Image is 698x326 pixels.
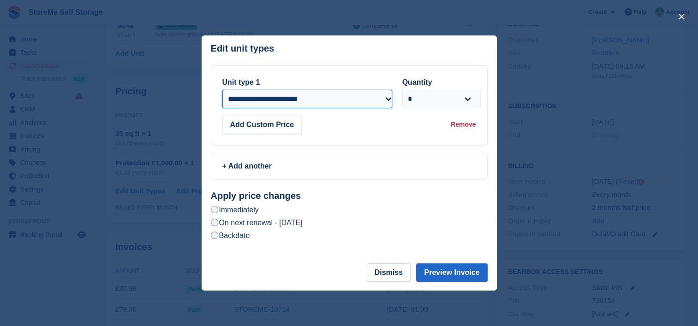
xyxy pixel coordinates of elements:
button: Preview Invoice [416,263,487,282]
label: Backdate [211,231,250,240]
strong: Apply price changes [211,191,301,201]
div: + Add another [222,161,476,172]
p: Edit unit types [211,43,274,54]
label: On next renewal - [DATE] [211,218,303,227]
input: Backdate [211,232,218,239]
a: + Add another [211,153,488,180]
button: Dismiss [367,263,411,282]
label: Unit type 1 [222,78,260,86]
button: close [674,9,689,24]
button: Add Custom Price [222,116,302,134]
label: Immediately [211,205,259,215]
div: Remove [451,120,476,129]
label: Quantity [402,78,432,86]
input: Immediately [211,206,218,213]
input: On next renewal - [DATE] [211,219,218,226]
